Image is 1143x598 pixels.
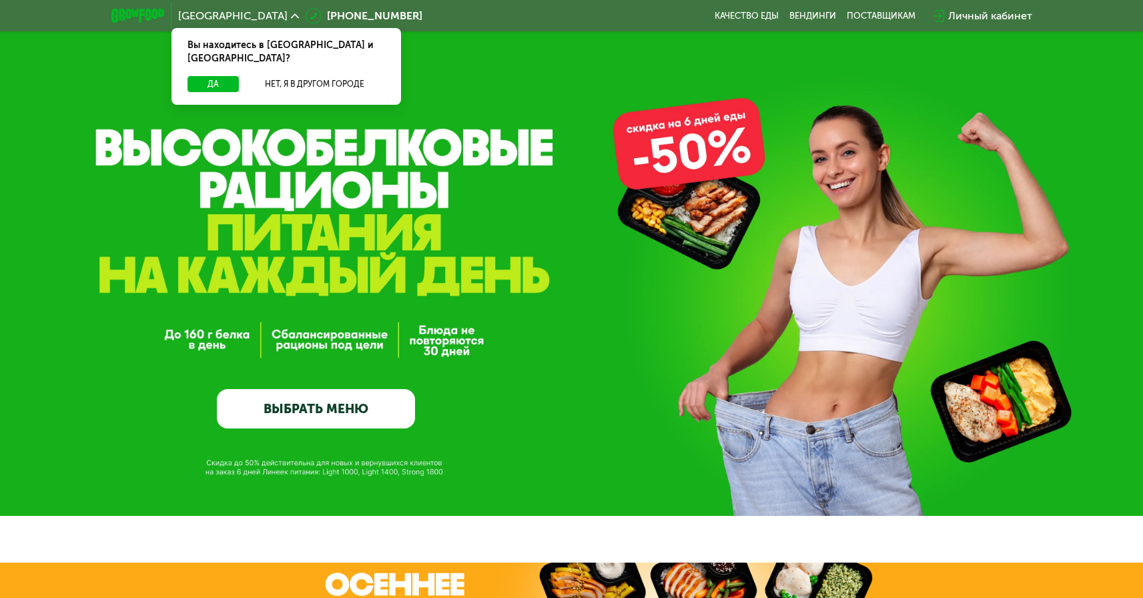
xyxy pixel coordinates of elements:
[715,11,779,21] a: Качество еды
[244,76,385,92] button: Нет, я в другом городе
[306,8,422,24] a: [PHONE_NUMBER]
[171,28,401,76] div: Вы находитесь в [GEOGRAPHIC_DATA] и [GEOGRAPHIC_DATA]?
[789,11,836,21] a: Вендинги
[948,8,1032,24] div: Личный кабинет
[178,11,288,21] span: [GEOGRAPHIC_DATA]
[847,11,915,21] div: поставщикам
[217,389,414,428] a: ВЫБРАТЬ МЕНЮ
[187,76,239,92] button: Да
